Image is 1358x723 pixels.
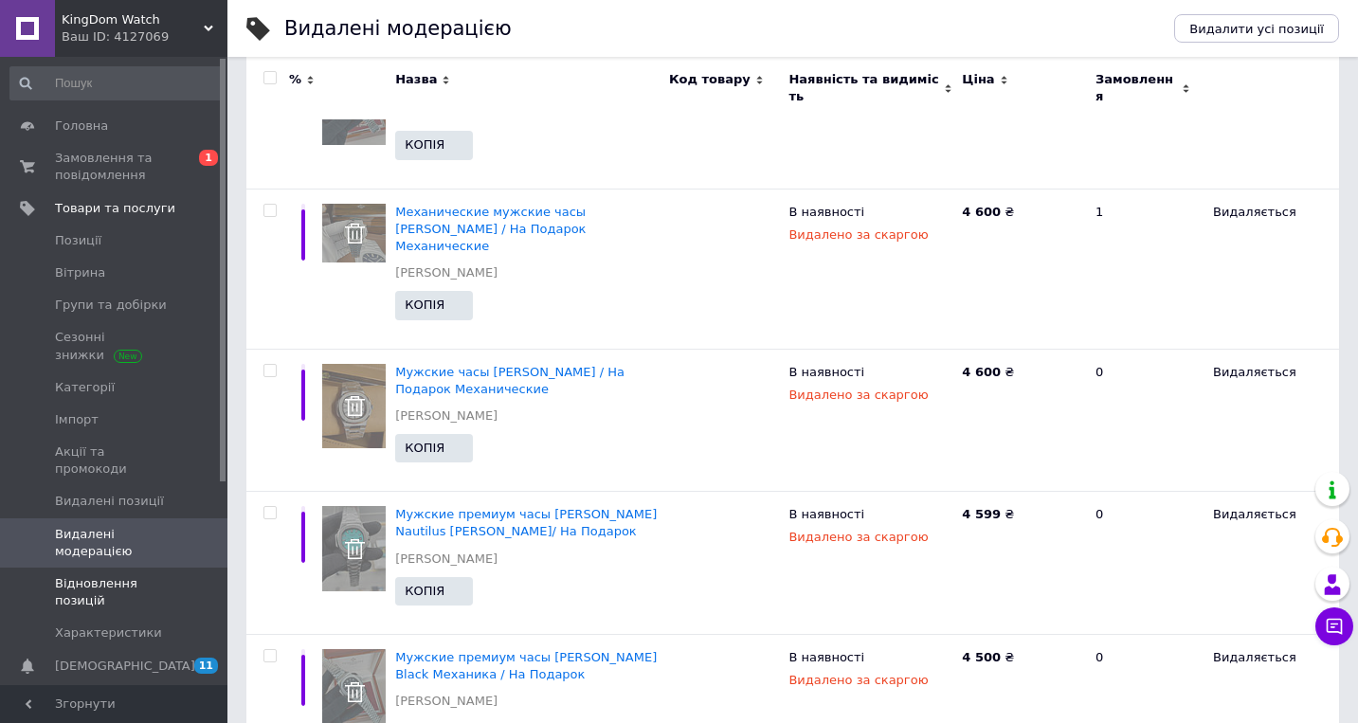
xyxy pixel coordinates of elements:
input: Пошук [9,66,224,100]
b: 4 600 [962,365,1001,379]
span: [DEMOGRAPHIC_DATA] [55,658,195,675]
span: Імпорт [55,411,99,428]
span: Видалено за скаргою [788,388,928,402]
a: [PERSON_NAME] [395,693,498,710]
span: Товари та послуги [55,200,175,217]
a: Мужские премиум часы [PERSON_NAME] Nautilus [PERSON_NAME]/ На Подарок [395,507,657,538]
span: Видалено за скаргою [788,530,928,544]
div: ₴ [962,204,1079,221]
span: Характеристики [55,624,162,642]
span: Групи та добірки [55,297,167,314]
div: В наявності [788,649,952,672]
button: Видалити усі позиції [1174,14,1339,43]
a: [PERSON_NAME] [395,551,498,568]
span: Вітрина [55,264,105,281]
div: В наявності [788,364,952,387]
span: Відновлення позицій [55,575,175,609]
img: Мужские часы Patek Philippe Nautilus White / На Подарок Механические [322,364,386,449]
span: Видалено за скаргою [788,227,928,242]
span: Назва [395,71,437,88]
span: % [289,71,301,88]
b: 4 600 [962,205,1001,219]
div: 0 [1084,349,1202,492]
button: Чат з покупцем [1315,607,1353,645]
span: 11 [194,658,218,674]
span: Головна [55,117,108,135]
span: Категорії [55,379,115,396]
span: Видалити усі позиції [1189,22,1324,36]
b: 4 500 [962,650,1001,664]
span: KingDom Watch [62,11,204,28]
img: Механические мужские часы Patek Philippe Nautilus Green / На Подарок Механические [322,204,386,262]
span: КОПІЯ [405,138,444,151]
a: Мужские премиум часы [PERSON_NAME] Black Механика / На Подарок [395,650,657,681]
span: Видалені позиції [55,493,164,510]
span: Акції та промокоди [55,443,175,478]
span: КОПІЯ [405,298,444,311]
img: Мужские премиум часы Patek Philippe Nautilus Tiffany/ На Подарок [322,506,386,591]
span: Видалено за скаргою [788,673,928,687]
span: Ціна [962,71,994,88]
div: В наявності [788,506,952,529]
div: ₴ [962,364,1079,381]
span: Позиції [55,232,101,249]
span: КОПІЯ [405,585,444,597]
span: Замовлення та повідомлення [55,150,175,184]
div: ₴ [962,506,1079,523]
a: Мужские часы [PERSON_NAME] / На Подарок Механические [395,365,625,396]
span: 1 [199,150,218,166]
div: Видаляється [1202,492,1339,635]
a: [PERSON_NAME] [395,407,498,425]
div: Видаляється [1202,189,1339,349]
div: Видалені модерацією [284,19,512,39]
div: Ваш ID: 4127069 [62,28,227,45]
div: В наявності [788,204,952,226]
a: [PERSON_NAME] [395,264,498,281]
a: Механические мужские часы [PERSON_NAME] / На Подарок Механические [395,205,586,253]
b: 4 599 [962,507,1001,521]
div: 1 [1084,189,1202,349]
span: Видалені модерацією [55,526,175,560]
span: КОПІЯ [405,442,444,454]
span: Сезонні знижки [55,329,175,363]
div: ₴ [962,649,1079,666]
div: Видаляється [1202,349,1339,492]
span: Наявність та видимість [788,71,939,105]
div: 0 [1084,492,1202,635]
span: Замовлення [1095,71,1177,105]
span: Код товару [669,71,751,88]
